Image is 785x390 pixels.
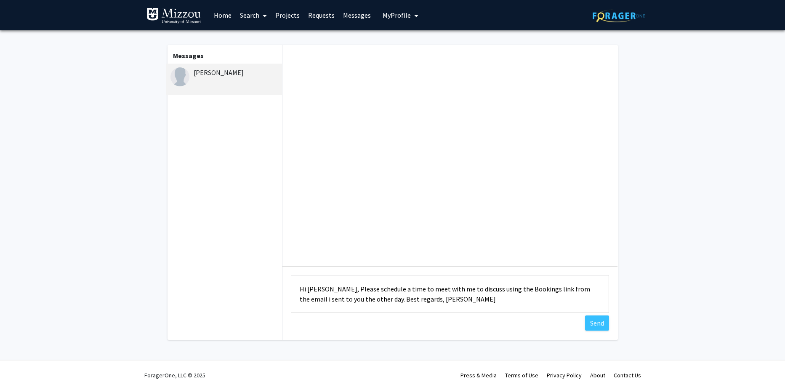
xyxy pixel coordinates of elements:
[6,352,36,384] iframe: Chat
[590,371,605,379] a: About
[170,67,280,77] div: [PERSON_NAME]
[593,9,645,22] img: ForagerOne Logo
[210,0,236,30] a: Home
[271,0,304,30] a: Projects
[339,0,375,30] a: Messages
[146,8,201,24] img: University of Missouri Logo
[170,67,189,86] img: Trevor Cox
[304,0,339,30] a: Requests
[460,371,497,379] a: Press & Media
[383,11,411,19] span: My Profile
[173,51,204,60] b: Messages
[144,361,205,390] div: ForagerOne, LLC © 2025
[505,371,538,379] a: Terms of Use
[291,275,609,313] textarea: Message
[236,0,271,30] a: Search
[614,371,641,379] a: Contact Us
[585,315,609,331] button: Send
[547,371,582,379] a: Privacy Policy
